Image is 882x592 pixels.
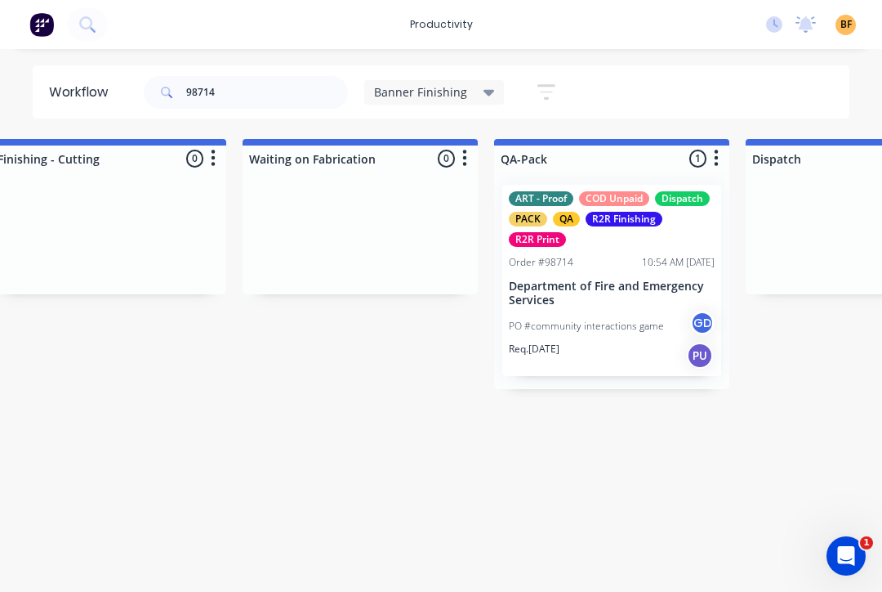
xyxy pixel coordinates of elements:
[509,255,573,270] div: Order #98714
[826,536,866,576] iframe: Intercom live chat
[509,212,547,226] div: PACK
[509,280,715,307] p: Department of Fire and Emergency Services
[509,319,664,334] p: PO #community interactions game
[579,191,649,206] div: COD Unpaid
[502,185,721,376] div: ART - ProofCOD UnpaidDispatchPACKQAR2R FinishingR2R PrintOrder #9871410:54 AM [DATE]Department of...
[509,191,573,206] div: ART - Proof
[186,76,348,109] input: Search for orders...
[655,191,710,206] div: Dispatch
[509,342,559,357] p: Req. [DATE]
[402,12,481,37] div: productivity
[690,311,715,335] div: GD
[509,232,566,247] div: R2R Print
[553,212,580,226] div: QA
[586,212,662,226] div: R2R Finishing
[687,343,713,369] div: PU
[374,83,467,101] span: Banner Finishing
[860,536,873,549] span: 1
[49,83,116,102] div: Workflow
[840,17,852,32] span: BF
[29,12,54,37] img: Factory
[642,255,715,270] div: 10:54 AM [DATE]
